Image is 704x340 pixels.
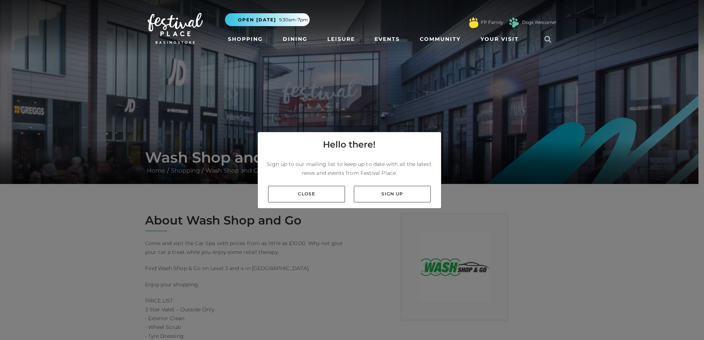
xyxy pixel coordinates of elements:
a: Community [417,32,464,46]
p: Sign up to our mailing list to keep up to date with all the latest news and events from Festival ... [264,160,435,177]
a: Your Visit [478,32,525,46]
a: Dining [280,32,310,46]
a: FP Family [481,19,503,26]
a: Dogs Welcome! [522,19,556,26]
button: Open [DATE] 9.30am-7pm [225,13,310,26]
a: Events [372,32,403,46]
a: Sign up [354,186,431,202]
h4: Hello there! [323,138,376,151]
span: Open [DATE] [238,17,276,23]
a: Shopping [225,32,266,46]
img: Festival Place Logo [148,13,203,44]
a: Close [268,186,345,202]
span: 9.30am-7pm [279,17,308,23]
span: Your Visit [481,35,519,43]
a: Leisure [324,32,358,46]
